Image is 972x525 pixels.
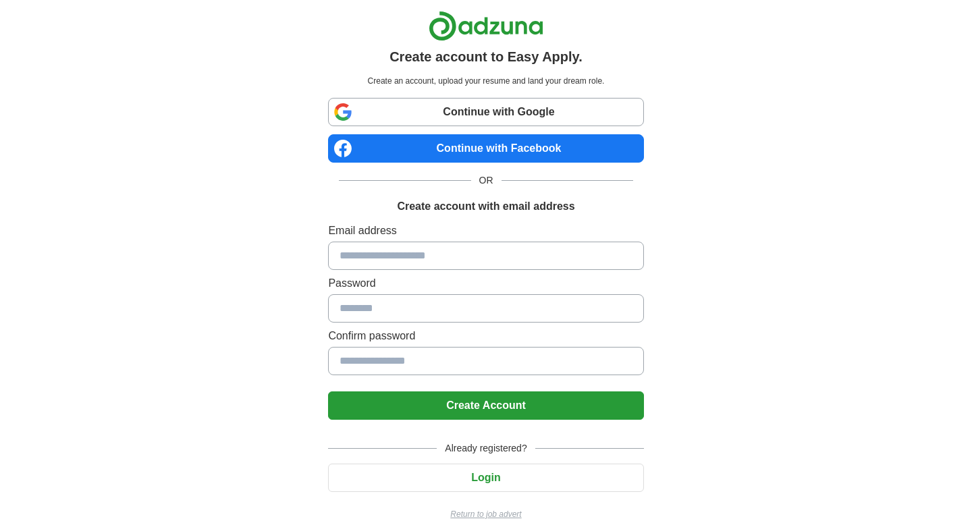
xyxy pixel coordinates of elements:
[389,47,583,67] h1: Create account to Easy Apply.
[328,508,643,520] a: Return to job advert
[328,328,643,344] label: Confirm password
[328,275,643,292] label: Password
[328,134,643,163] a: Continue with Facebook
[429,11,543,41] img: Adzuna logo
[328,223,643,239] label: Email address
[471,173,502,188] span: OR
[328,472,643,483] a: Login
[437,441,535,455] span: Already registered?
[328,391,643,420] button: Create Account
[397,198,574,215] h1: Create account with email address
[331,75,641,87] p: Create an account, upload your resume and land your dream role.
[328,464,643,492] button: Login
[328,98,643,126] a: Continue with Google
